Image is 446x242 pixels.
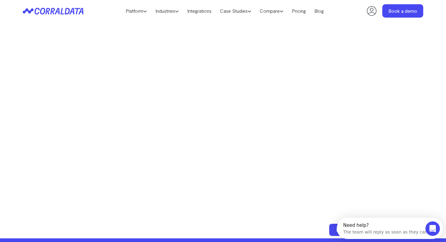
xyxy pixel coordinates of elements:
a: Book a demo [382,4,423,18]
a: Pricing [288,6,310,15]
a: Case Studies [216,6,255,15]
a: Platform [121,6,151,15]
div: The team will reply as soon as they can [6,10,91,16]
a: Book a demo [329,224,372,236]
iframe: Intercom live chat discovery launcher [337,218,443,239]
a: Industries [151,6,183,15]
div: Need help? [6,5,91,10]
a: Integrations [183,6,216,15]
span: Book a demo [336,227,365,233]
a: Blog [310,6,328,15]
a: Compare [255,6,288,15]
div: Open Intercom Messenger [2,2,109,19]
iframe: Intercom live chat [425,221,440,236]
